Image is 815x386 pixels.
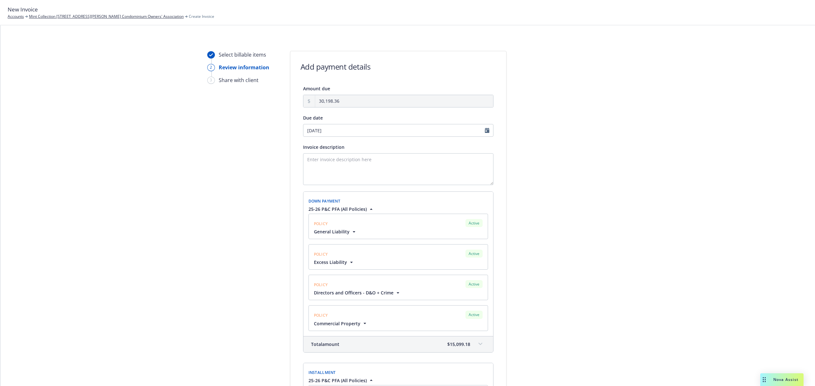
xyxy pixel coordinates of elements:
span: General Liability [314,228,350,235]
button: Excess Liability [314,259,355,265]
button: Directors and Officers - D&O + Crime [314,289,401,296]
span: Invoice description [303,144,344,150]
span: Nova Assist [773,377,798,382]
a: Accounts [8,14,24,19]
h1: Add payment details [301,61,371,72]
div: Select billable items [219,51,266,59]
span: Policy [314,221,328,226]
div: 2 [207,64,215,71]
span: 25-26 P&C PFA (All Policies) [308,377,367,384]
textarea: Enter invoice description here [303,153,493,185]
input: 0.00 [315,95,493,107]
div: Active [465,250,483,258]
span: 25-26 P&C PFA (All Policies) [308,206,367,212]
span: Total amount [311,341,339,348]
span: Policy [314,282,328,287]
button: General Liability [314,228,357,235]
a: Mint Collection [STREET_ADDRESS][PERSON_NAME] Condominium Owners' Association [29,14,184,19]
div: Drag to move [760,373,768,386]
span: Due date [303,115,323,121]
button: 25-26 P&C PFA (All Policies) [308,377,374,384]
span: Directors and Officers - D&O + Crime [314,289,393,296]
span: Commercial Property [314,320,360,327]
span: $15,099.18 [447,341,470,348]
button: Nova Assist [760,373,804,386]
span: Policy [314,252,328,257]
span: Excess Liability [314,259,347,265]
div: Share with client [219,76,259,84]
div: Active [465,280,483,288]
span: Policy [314,313,328,318]
button: Commercial Property [314,320,368,327]
div: Active [465,311,483,319]
button: 25-26 P&C PFA (All Policies) [308,206,374,212]
input: MM/DD/YYYY [303,124,493,137]
div: Review information [219,64,269,71]
span: Down Payment [308,198,341,204]
div: 3 [207,77,215,84]
div: Totalamount$15,099.18 [303,336,493,352]
span: Create Invoice [189,14,214,19]
span: New Invoice [8,5,38,14]
div: Active [465,219,483,227]
span: Amount due [303,86,330,92]
span: Installment [308,370,336,375]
